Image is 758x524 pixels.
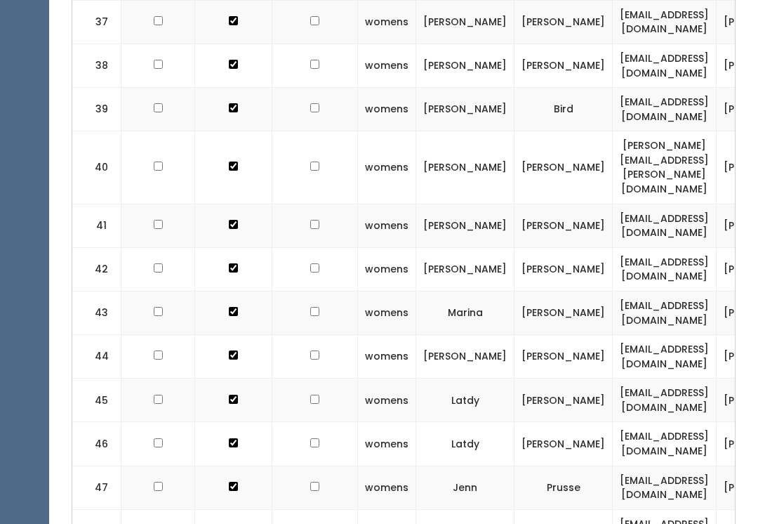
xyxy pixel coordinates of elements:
[514,45,613,89] td: [PERSON_NAME]
[613,204,717,248] td: [EMAIL_ADDRESS][DOMAIN_NAME]
[514,248,613,292] td: [PERSON_NAME]
[358,204,416,248] td: womens
[416,379,514,423] td: Latdy
[72,204,121,248] td: 41
[416,336,514,379] td: [PERSON_NAME]
[416,248,514,292] td: [PERSON_NAME]
[72,336,121,379] td: 44
[358,336,416,379] td: womens
[514,466,613,510] td: Prusse
[416,423,514,466] td: Latdy
[514,336,613,379] td: [PERSON_NAME]
[358,248,416,292] td: womens
[72,248,121,292] td: 42
[416,132,514,204] td: [PERSON_NAME]
[416,466,514,510] td: Jenn
[613,466,717,510] td: [EMAIL_ADDRESS][DOMAIN_NAME]
[613,379,717,423] td: [EMAIL_ADDRESS][DOMAIN_NAME]
[72,89,121,132] td: 39
[514,89,613,132] td: Bird
[416,1,514,44] td: [PERSON_NAME]
[358,423,416,466] td: womens
[416,45,514,89] td: [PERSON_NAME]
[416,204,514,248] td: [PERSON_NAME]
[613,1,717,44] td: [EMAIL_ADDRESS][DOMAIN_NAME]
[613,132,717,204] td: [PERSON_NAME][EMAIL_ADDRESS][PERSON_NAME][DOMAIN_NAME]
[514,423,613,466] td: [PERSON_NAME]
[358,466,416,510] td: womens
[358,379,416,423] td: womens
[358,292,416,335] td: womens
[72,292,121,335] td: 43
[72,45,121,89] td: 38
[72,1,121,44] td: 37
[613,292,717,335] td: [EMAIL_ADDRESS][DOMAIN_NAME]
[416,292,514,335] td: Marina
[72,379,121,423] td: 45
[72,423,121,466] td: 46
[613,336,717,379] td: [EMAIL_ADDRESS][DOMAIN_NAME]
[613,248,717,292] td: [EMAIL_ADDRESS][DOMAIN_NAME]
[358,1,416,44] td: womens
[613,45,717,89] td: [EMAIL_ADDRESS][DOMAIN_NAME]
[514,1,613,44] td: [PERSON_NAME]
[416,89,514,132] td: [PERSON_NAME]
[358,89,416,132] td: womens
[514,204,613,248] td: [PERSON_NAME]
[358,132,416,204] td: womens
[72,466,121,510] td: 47
[514,132,613,204] td: [PERSON_NAME]
[514,379,613,423] td: [PERSON_NAME]
[358,45,416,89] td: womens
[514,292,613,335] td: [PERSON_NAME]
[613,423,717,466] td: [EMAIL_ADDRESS][DOMAIN_NAME]
[613,89,717,132] td: [EMAIL_ADDRESS][DOMAIN_NAME]
[72,132,121,204] td: 40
